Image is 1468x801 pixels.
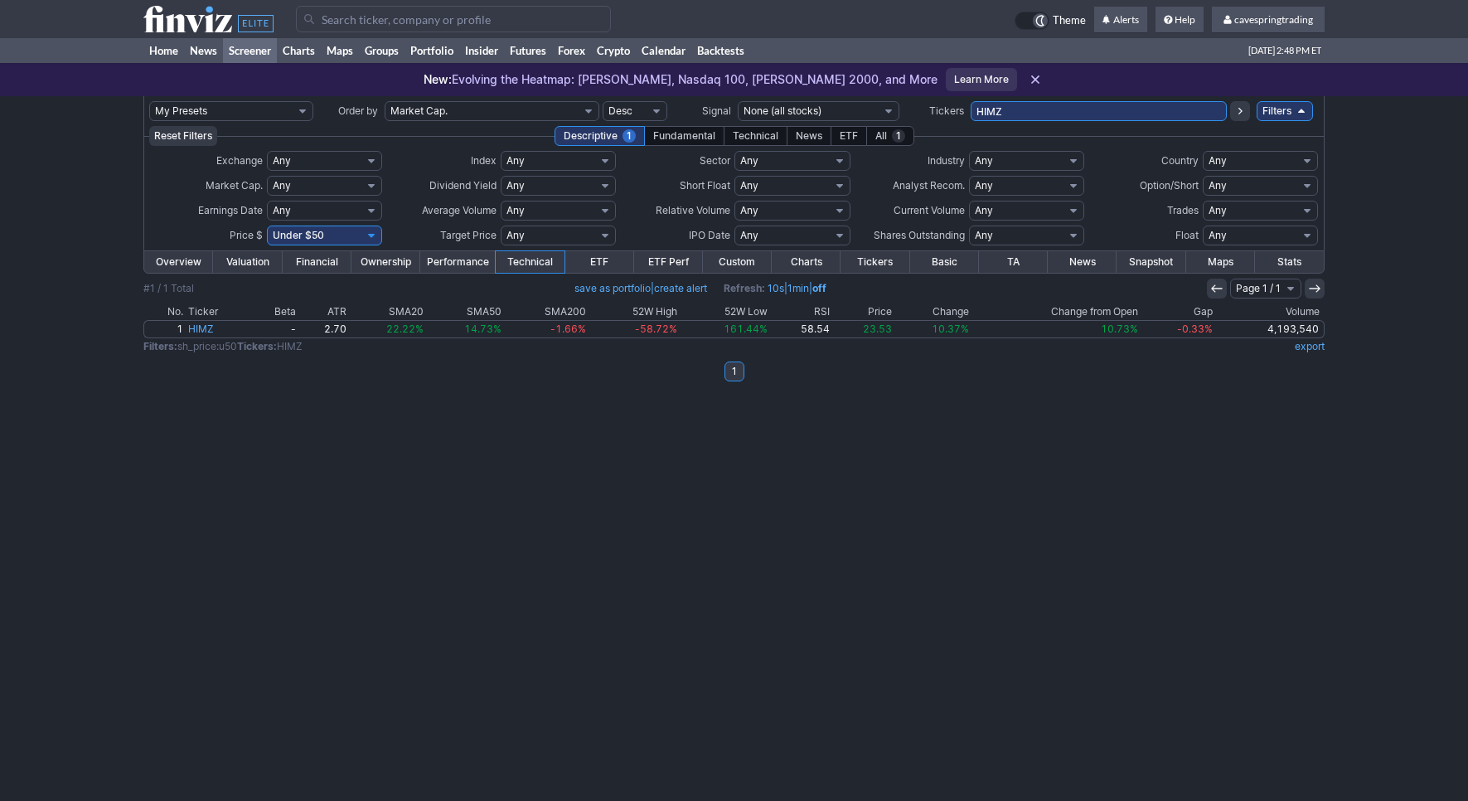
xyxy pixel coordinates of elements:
[321,38,359,63] a: Maps
[724,126,787,146] div: Technical
[1053,12,1086,30] span: Theme
[589,321,680,337] a: -58.72%
[420,251,496,273] a: Performance
[831,126,867,146] div: ETF
[504,321,589,337] a: -1.66%
[932,323,969,335] span: 10.37%
[296,6,611,32] input: Search
[1248,38,1321,63] span: [DATE] 2:48 PM ET
[574,280,707,297] span: |
[144,251,213,273] a: Overview
[1295,340,1325,352] a: export
[770,321,832,337] a: 58.54
[724,280,826,297] span: | |
[1167,204,1199,216] span: Trades
[186,321,250,337] a: HIMZ
[680,321,769,337] a: 161.44%
[894,303,972,320] th: Change
[892,129,905,143] span: 1
[946,68,1017,91] a: Learn More
[929,104,964,117] span: Tickers
[426,321,504,337] a: 14.73%
[1177,323,1213,335] span: -0.33%
[812,282,826,294] a: off
[351,251,420,273] a: Ownership
[459,38,504,63] a: Insider
[1048,251,1117,273] a: News
[1257,101,1313,121] a: Filters
[894,321,972,337] a: 10.37%
[564,251,633,273] a: ETF
[768,282,784,294] a: 10s
[143,280,194,297] div: #1 / 1 Total
[910,251,979,273] a: Basic
[623,129,636,143] span: 1
[298,303,349,320] th: ATR
[894,204,965,216] span: Current Volume
[386,323,424,335] span: 22.22%
[223,38,277,63] a: Screener
[496,251,564,273] a: Technical
[422,204,497,216] span: Average Volume
[464,323,501,335] span: 14.73%
[283,251,351,273] a: Financial
[656,204,730,216] span: Relative Volume
[863,323,892,335] span: 23.53
[1234,13,1313,26] span: cavespringtrading
[832,321,894,337] a: 23.53
[1141,303,1215,320] th: Gap
[471,154,497,167] span: Index
[338,104,378,117] span: Order by
[424,72,452,86] span: New:
[143,303,186,320] th: No.
[732,362,737,381] b: 1
[298,321,349,337] a: 2.70
[424,71,937,88] p: Evolving the Heatmap: [PERSON_NAME], Nasdaq 100, [PERSON_NAME] 2000, and More
[184,38,223,63] a: News
[770,303,832,320] th: RSI
[237,340,277,352] b: Tickers:
[349,303,427,320] th: SMA20
[1212,7,1325,33] a: cavespringtrading
[866,126,914,146] div: All
[550,323,586,335] span: -1.66%
[206,179,263,192] span: Market Cap.
[1117,251,1185,273] a: Snapshot
[689,229,730,241] span: IPO Date
[832,303,894,320] th: Price
[230,229,263,241] span: Price $
[680,303,769,320] th: 52W Low
[143,340,177,352] b: Filters:
[277,38,321,63] a: Charts
[1161,154,1199,167] span: Country
[555,126,645,146] div: Descriptive
[149,126,217,146] button: Reset Filters
[1015,12,1086,30] a: Theme
[841,251,909,273] a: Tickers
[589,303,680,320] th: 52W High
[359,38,405,63] a: Groups
[440,229,497,241] span: Target Price
[574,282,651,294] a: save as portfolio
[724,282,765,294] b: Refresh:
[213,251,282,273] a: Valuation
[654,282,707,294] a: create alert
[1215,303,1325,320] th: Volume
[635,323,677,335] span: -58.72%
[691,38,750,63] a: Backtests
[144,321,186,337] a: 1
[724,323,768,335] span: 161.44%
[971,303,1141,320] th: Change from Open
[724,362,744,381] a: 1
[971,321,1141,337] a: 10.73%
[928,154,965,167] span: Industry
[250,303,298,320] th: Beta
[1186,251,1255,273] a: Maps
[1255,251,1324,273] a: Stats
[636,38,691,63] a: Calendar
[143,38,184,63] a: Home
[198,204,263,216] span: Earnings Date
[1094,7,1147,33] a: Alerts
[504,303,589,320] th: SMA200
[1175,229,1199,241] span: Float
